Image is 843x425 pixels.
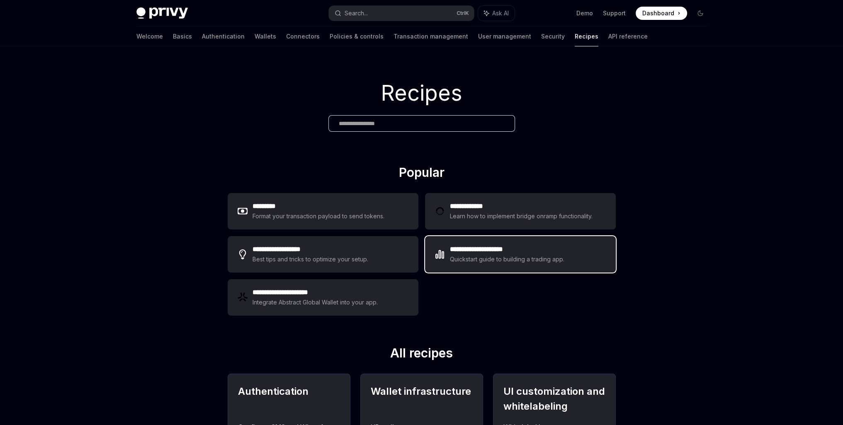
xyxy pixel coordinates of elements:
[330,27,384,46] a: Policies & controls
[371,384,473,414] h2: Wallet infrastructure
[253,254,369,264] div: Best tips and tricks to optimize your setup.
[286,27,320,46] a: Connectors
[576,9,593,17] a: Demo
[136,27,163,46] a: Welcome
[255,27,276,46] a: Wallets
[394,27,468,46] a: Transaction management
[450,254,565,264] div: Quickstart guide to building a trading app.
[575,27,598,46] a: Recipes
[228,165,616,183] h2: Popular
[202,27,245,46] a: Authentication
[238,384,340,414] h2: Authentication
[136,7,188,19] img: dark logo
[492,9,509,17] span: Ask AI
[478,27,531,46] a: User management
[694,7,707,20] button: Toggle dark mode
[503,384,605,414] h2: UI customization and whitelabeling
[173,27,192,46] a: Basics
[636,7,687,20] a: Dashboard
[425,193,616,229] a: **** **** ***Learn how to implement bridge onramp functionality.
[329,6,474,21] button: Search...CtrlK
[478,6,515,21] button: Ask AI
[642,9,674,17] span: Dashboard
[253,211,385,221] div: Format your transaction payload to send tokens.
[603,9,626,17] a: Support
[228,193,418,229] a: **** ****Format your transaction payload to send tokens.
[253,297,379,307] div: Integrate Abstract Global Wallet into your app.
[345,8,368,18] div: Search...
[457,10,469,17] span: Ctrl K
[608,27,648,46] a: API reference
[228,345,616,364] h2: All recipes
[541,27,565,46] a: Security
[450,211,595,221] div: Learn how to implement bridge onramp functionality.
